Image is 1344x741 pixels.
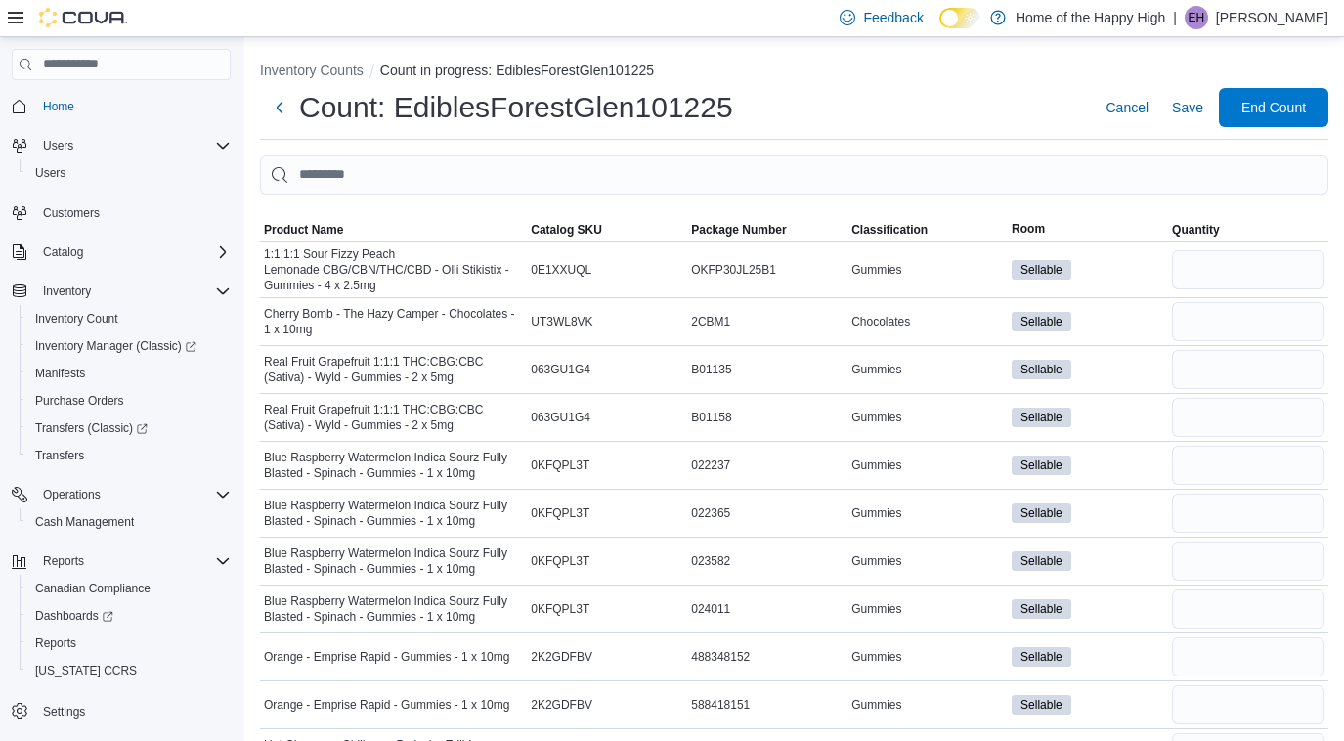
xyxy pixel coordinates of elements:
[27,632,231,655] span: Reports
[687,549,847,573] div: 023582
[380,63,654,78] button: Count in progress: EdiblesForestGlen101225
[1012,221,1045,237] span: Room
[27,659,145,682] a: [US_STATE] CCRS
[27,416,231,440] span: Transfers (Classic)
[4,278,238,305] button: Inventory
[27,632,84,655] a: Reports
[1020,313,1062,330] span: Sellable
[687,258,847,282] div: OKFP30JL25B1
[851,314,910,329] span: Chocolates
[1012,260,1071,280] span: Sellable
[1016,6,1165,29] p: Home of the Happy High
[35,448,84,463] span: Transfers
[43,138,73,153] span: Users
[851,458,901,473] span: Gummies
[27,577,158,600] a: Canadian Compliance
[1164,88,1211,127] button: Save
[20,442,238,469] button: Transfers
[35,698,231,722] span: Settings
[27,416,155,440] a: Transfers (Classic)
[687,693,847,717] div: 588418151
[687,501,847,525] div: 022365
[27,307,231,330] span: Inventory Count
[35,420,148,436] span: Transfers (Classic)
[1172,98,1203,117] span: Save
[27,510,142,534] a: Cash Management
[531,505,589,521] span: 0KFQPL3T
[4,132,238,159] button: Users
[35,134,81,157] button: Users
[687,218,847,241] button: Package Number
[1020,504,1062,522] span: Sellable
[35,240,91,264] button: Catalog
[1012,503,1071,523] span: Sellable
[1012,408,1071,427] span: Sellable
[20,630,238,657] button: Reports
[43,553,84,569] span: Reports
[20,387,238,414] button: Purchase Orders
[531,697,592,713] span: 2K2GDFBV
[1020,648,1062,666] span: Sellable
[27,362,231,385] span: Manifests
[687,310,847,333] div: 2CBM1
[264,246,523,293] span: 1:1:1:1 Sour Fizzy Peach Lemonade CBG/CBN/THC/CBD - Olli Stikistix - Gummies - 4 x 2.5mg
[260,61,1328,84] nav: An example of EuiBreadcrumbs
[35,514,134,530] span: Cash Management
[264,450,523,481] span: Blue Raspberry Watermelon Indica Sourz Fully Blasted - Spinach - Gummies - 1 x 10mg
[35,311,118,327] span: Inventory Count
[687,645,847,669] div: 488348152
[1020,457,1062,474] span: Sellable
[20,508,238,536] button: Cash Management
[260,88,299,127] button: Next
[27,362,93,385] a: Manifests
[35,94,231,118] span: Home
[27,389,132,413] a: Purchase Orders
[264,498,523,529] span: Blue Raspberry Watermelon Indica Sourz Fully Blasted - Spinach - Gummies - 1 x 10mg
[1012,360,1071,379] span: Sellable
[1012,647,1071,667] span: Sellable
[1185,6,1208,29] div: Evelyn Horner
[35,700,93,723] a: Settings
[35,549,92,573] button: Reports
[1020,361,1062,378] span: Sellable
[1219,88,1328,127] button: End Count
[43,283,91,299] span: Inventory
[27,604,231,628] span: Dashboards
[1106,98,1149,117] span: Cancel
[1020,409,1062,426] span: Sellable
[851,553,901,569] span: Gummies
[35,393,124,409] span: Purchase Orders
[531,222,602,238] span: Catalog SKU
[27,389,231,413] span: Purchase Orders
[1216,6,1328,29] p: [PERSON_NAME]
[264,402,523,433] span: Real Fruit Grapefruit 1:1:1 THC:CBG:CBC (Sativa) - Wyld - Gummies - 2 x 5mg
[43,205,100,221] span: Customers
[43,704,85,719] span: Settings
[1168,218,1328,241] button: Quantity
[847,218,1008,241] button: Classification
[20,360,238,387] button: Manifests
[1173,6,1177,29] p: |
[299,88,733,127] h1: Count: EdiblesForestGlen101225
[1020,552,1062,570] span: Sellable
[1172,222,1220,238] span: Quantity
[4,696,238,724] button: Settings
[531,458,589,473] span: 0KFQPL3T
[687,406,847,429] div: B01158
[939,8,980,28] input: Dark Mode
[35,338,196,354] span: Inventory Manager (Classic)
[27,444,92,467] a: Transfers
[851,362,901,377] span: Gummies
[27,161,231,185] span: Users
[687,597,847,621] div: 024011
[35,134,231,157] span: Users
[27,510,231,534] span: Cash Management
[1012,551,1071,571] span: Sellable
[691,222,786,238] span: Package Number
[20,332,238,360] a: Inventory Manager (Classic)
[260,63,364,78] button: Inventory Counts
[27,444,231,467] span: Transfers
[35,483,108,506] button: Operations
[264,649,509,665] span: Orange - Emprise Rapid - Gummies - 1 x 10mg
[35,95,82,118] a: Home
